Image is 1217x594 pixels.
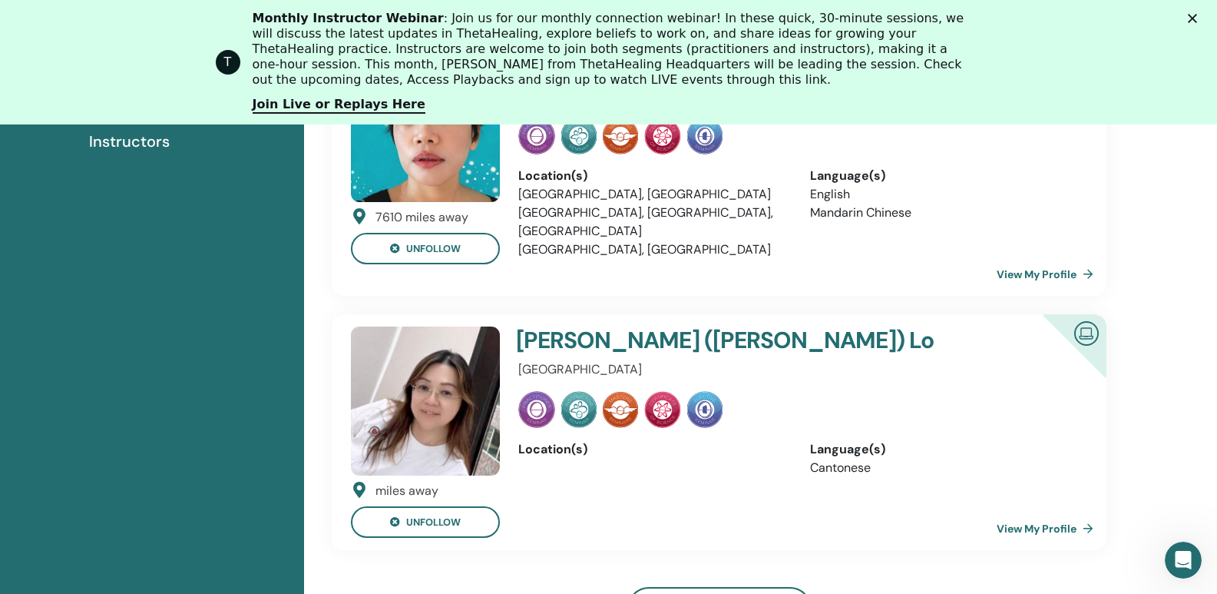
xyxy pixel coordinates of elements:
li: Cantonese [810,459,1078,477]
h4: [PERSON_NAME] ([PERSON_NAME]) Lo [516,327,983,354]
a: Join Live or Replays Here [253,97,425,114]
li: [GEOGRAPHIC_DATA], [GEOGRAPHIC_DATA], [GEOGRAPHIC_DATA] [518,204,786,241]
div: Location(s) [518,167,786,185]
button: unfollow [351,506,500,538]
a: View My Profile [997,259,1100,290]
li: [GEOGRAPHIC_DATA], [GEOGRAPHIC_DATA] [518,241,786,259]
li: English [810,185,1078,204]
div: Language(s) [810,440,1078,459]
span: Instructors [89,130,170,153]
li: [GEOGRAPHIC_DATA], [GEOGRAPHIC_DATA] [518,185,786,204]
img: Certified Online Instructor [1068,315,1105,350]
p: [GEOGRAPHIC_DATA] [518,360,1078,379]
li: Mandarin Chinese [810,204,1078,222]
img: default.jpg [351,53,500,202]
iframe: Intercom live chat [1165,542,1202,579]
button: unfollow [351,233,500,264]
div: 7610 miles away [375,208,468,227]
div: Location(s) [518,440,786,459]
div: : Join us for our monthly connection webinar! In these quick, 30-minute sessions, we will discuss... [253,11,977,88]
a: View My Profile [997,513,1100,544]
div: miles away [375,482,438,500]
b: Monthly Instructor Webinar [253,11,444,25]
div: Close [1188,14,1203,23]
div: Profile image for ThetaHealing [216,50,240,75]
div: Language(s) [810,167,1078,185]
img: default.jpg [351,327,500,476]
div: Certified Online Instructor [1018,314,1106,403]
